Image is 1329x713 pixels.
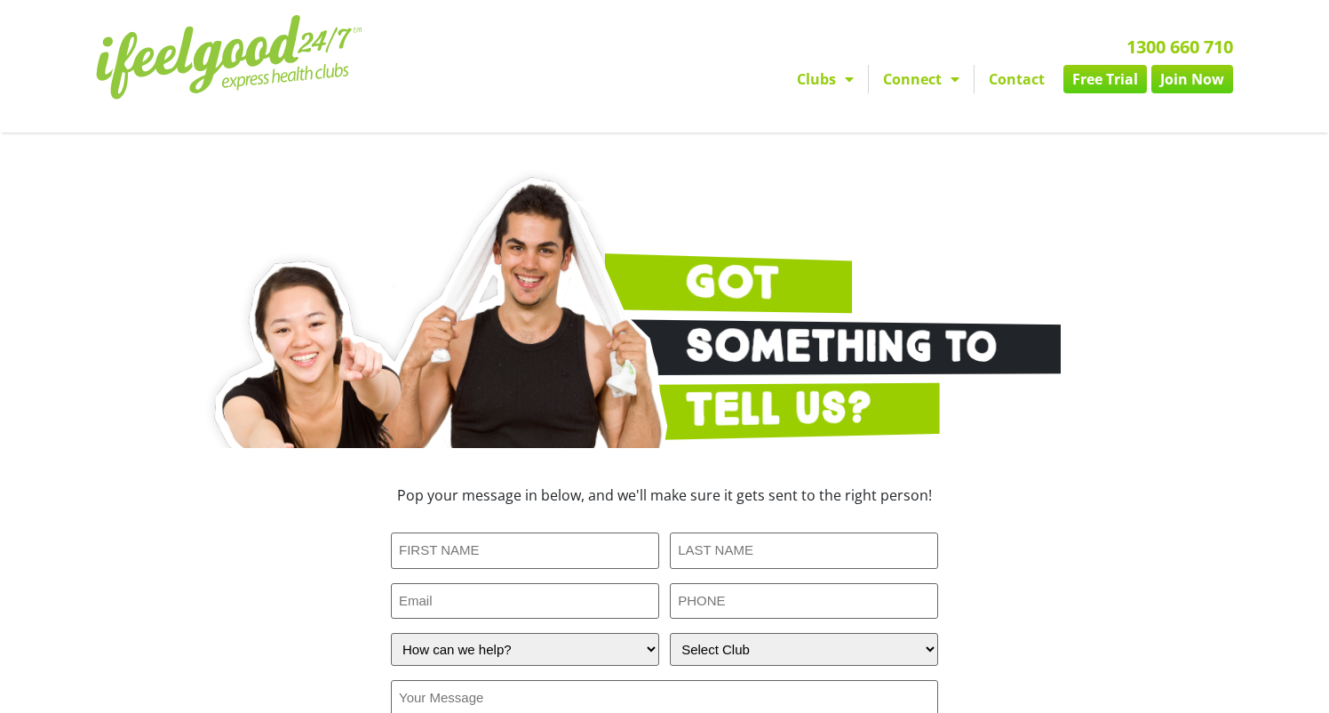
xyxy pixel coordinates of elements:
[500,65,1233,93] nav: Menu
[274,488,1055,502] h3: Pop your message in below, and we'll make sure it gets sent to the right person!
[1151,65,1233,93] a: Join Now
[670,583,938,620] input: PHONE
[391,583,659,620] input: Email
[783,65,868,93] a: Clubs
[869,65,974,93] a: Connect
[975,65,1059,93] a: Contact
[1126,35,1233,59] a: 1300 660 710
[391,533,659,569] input: FIRST NAME
[670,533,938,569] input: LAST NAME
[1063,65,1147,93] a: Free Trial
